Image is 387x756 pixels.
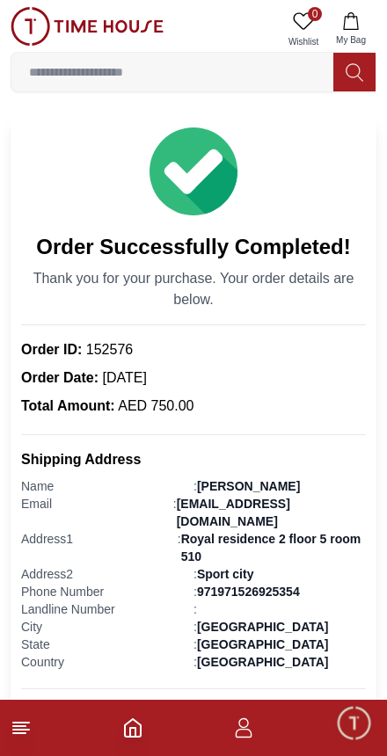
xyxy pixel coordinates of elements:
div: Email [21,495,173,530]
span: My Bag [329,33,373,47]
p: : [21,477,366,495]
div: Address1 [21,530,178,565]
a: 0Wishlist [281,7,325,52]
div: Sport city [197,565,254,583]
div: Country [21,653,193,671]
p: : [21,636,366,653]
span: 152576 [82,342,133,357]
div: Address2 [21,565,193,583]
div: Royal residence 2 floor 5 room 510 [181,530,366,565]
div: 971971526925354 [197,583,300,600]
p: : [21,583,366,600]
div: [EMAIL_ADDRESS][DOMAIN_NAME] [177,495,366,530]
div: Landline Number [21,600,193,618]
div: Phone Number [21,583,193,600]
p: : [21,530,366,565]
button: My Bag [325,7,376,52]
span: Order Date: [21,370,99,385]
p: : [21,600,366,618]
div: Name [21,477,193,495]
span: Order ID: [21,342,82,357]
img: ... [11,7,164,46]
div: State [21,636,193,653]
p: : [21,653,366,671]
span: Wishlist [281,35,325,48]
a: Home [122,717,143,738]
span: 0 [308,7,322,21]
p: : [21,565,366,583]
div: Chat Widget [335,704,374,743]
p: : [21,618,366,636]
p: : [21,495,366,530]
div: [GEOGRAPHIC_DATA] [197,618,329,636]
div: [GEOGRAPHIC_DATA] [197,636,329,653]
h2: Order Successfully Completed! [21,233,366,261]
span: [DATE] [99,370,147,385]
div: City [21,618,193,636]
h2: Shipping address [21,449,366,470]
span: Total Amount: [21,398,115,413]
div: [GEOGRAPHIC_DATA] [197,653,329,671]
div: [PERSON_NAME] [197,477,300,495]
span: AED 750.00 [115,398,194,413]
p: Thank you for your purchase. Your order details are below. [21,268,366,310]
